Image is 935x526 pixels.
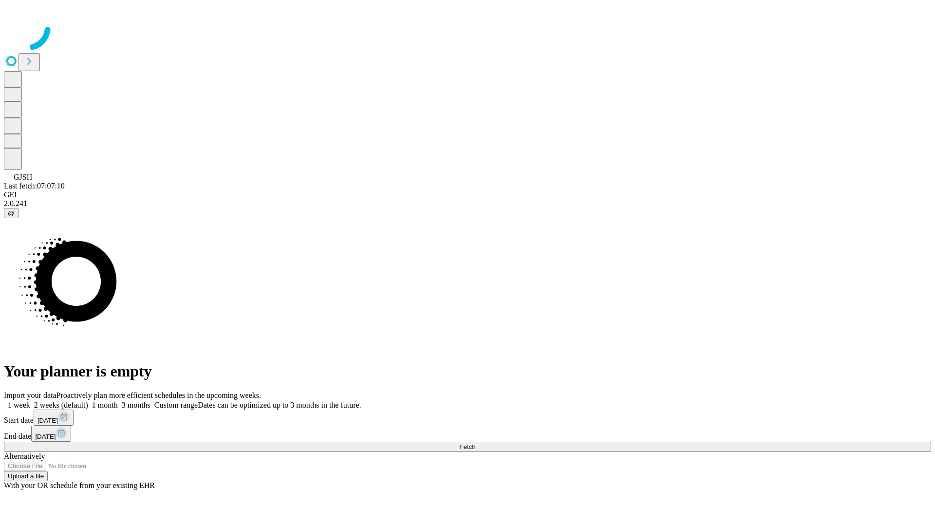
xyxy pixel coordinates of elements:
[459,443,475,451] span: Fetch
[154,401,198,409] span: Custom range
[4,426,931,442] div: End date
[4,471,48,481] button: Upload a file
[92,401,118,409] span: 1 month
[8,209,15,217] span: @
[4,452,45,460] span: Alternatively
[35,433,56,440] span: [DATE]
[4,442,931,452] button: Fetch
[4,199,931,208] div: 2.0.241
[4,410,931,426] div: Start date
[56,391,261,399] span: Proactively plan more efficient schedules in the upcoming weeks.
[4,391,56,399] span: Import your data
[14,173,32,181] span: GJSH
[37,417,58,424] span: [DATE]
[31,426,71,442] button: [DATE]
[198,401,361,409] span: Dates can be optimized up to 3 months in the future.
[4,190,931,199] div: GEI
[34,401,88,409] span: 2 weeks (default)
[4,362,931,380] h1: Your planner is empty
[34,410,74,426] button: [DATE]
[122,401,150,409] span: 3 months
[4,481,155,489] span: With your OR schedule from your existing EHR
[4,182,65,190] span: Last fetch: 07:07:10
[4,208,19,218] button: @
[8,401,30,409] span: 1 week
